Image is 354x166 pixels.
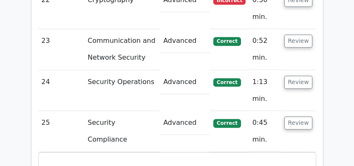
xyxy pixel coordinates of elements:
button: Review [284,34,313,47]
span: Correct [213,119,241,127]
td: 0:45 min. [249,111,281,152]
td: Advanced [160,111,210,135]
td: 1:13 min. [249,70,281,111]
button: Review [284,76,313,89]
td: 25 [38,111,84,152]
td: 0:52 min. [249,29,281,70]
td: Advanced [160,29,210,53]
span: Correct [213,37,241,45]
td: Communication and Network Security [84,29,160,70]
span: Correct [213,78,241,87]
td: 24 [38,70,84,111]
td: Security Compliance [84,111,160,152]
td: Advanced [160,70,210,94]
button: Review [284,116,313,129]
td: Security Operations [84,70,160,111]
td: 23 [38,29,84,70]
